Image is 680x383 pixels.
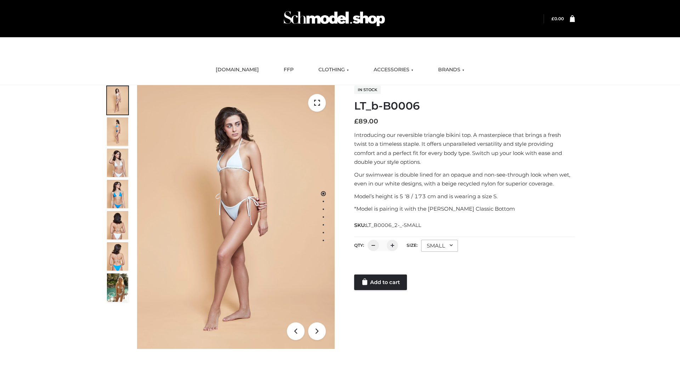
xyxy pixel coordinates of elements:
[313,62,354,78] a: CLOTHING
[354,170,575,188] p: Our swimwear is double lined for an opaque and non-see-through look when wet, even in our white d...
[137,85,335,349] img: ArielClassicBikiniTop_CloudNine_AzureSky_OW114ECO_1
[107,149,128,177] img: ArielClassicBikiniTop_CloudNine_AzureSky_OW114ECO_3-scaled.jpg
[354,243,364,248] label: QTY:
[354,221,422,229] span: SKU:
[354,100,575,112] h1: LT_b-B0006
[354,117,358,125] span: £
[354,192,575,201] p: Model’s height is 5 ‘8 / 173 cm and is wearing a size S.
[107,242,128,271] img: ArielClassicBikiniTop_CloudNine_AzureSky_OW114ECO_8-scaled.jpg
[107,211,128,239] img: ArielClassicBikiniTop_CloudNine_AzureSky_OW114ECO_7-scaled.jpg
[107,86,128,115] img: ArielClassicBikiniTop_CloudNine_AzureSky_OW114ECO_1-scaled.jpg
[107,273,128,302] img: Arieltop_CloudNine_AzureSky2.jpg
[354,131,575,167] p: Introducing our reversible triangle bikini top. A masterpiece that brings a fresh twist to a time...
[366,222,421,228] span: LT_B0006_2-_-SMALL
[354,274,407,290] a: Add to cart
[354,117,378,125] bdi: 89.00
[107,117,128,146] img: ArielClassicBikiniTop_CloudNine_AzureSky_OW114ECO_2-scaled.jpg
[551,16,554,21] span: £
[551,16,564,21] a: £0.00
[551,16,564,21] bdi: 0.00
[278,62,299,78] a: FFP
[281,5,387,33] img: Schmodel Admin 964
[107,180,128,208] img: ArielClassicBikiniTop_CloudNine_AzureSky_OW114ECO_4-scaled.jpg
[354,204,575,213] p: *Model is pairing it with the [PERSON_NAME] Classic Bottom
[421,240,458,252] div: SMALL
[433,62,470,78] a: BRANDS
[407,243,418,248] label: Size:
[354,85,381,94] span: In stock
[368,62,419,78] a: ACCESSORIES
[210,62,264,78] a: [DOMAIN_NAME]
